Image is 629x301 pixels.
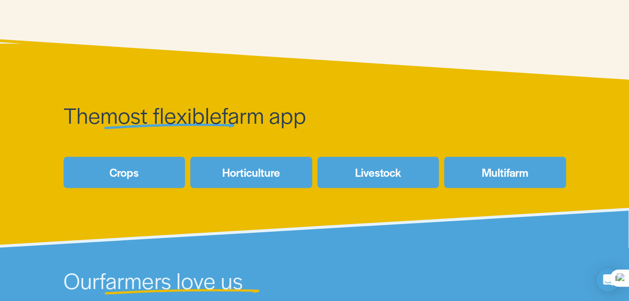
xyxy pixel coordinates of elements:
span: farm app [222,99,306,130]
a: Livestock [317,157,439,188]
span: farmers love us [99,265,243,295]
a: Horticulture [190,157,312,188]
span: The [64,99,101,130]
span: Our [64,265,100,295]
a: Multifarm [444,157,566,188]
div: Open Intercom Messenger [596,269,619,291]
span: most flexible [100,99,222,130]
a: Crops [64,157,185,188]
